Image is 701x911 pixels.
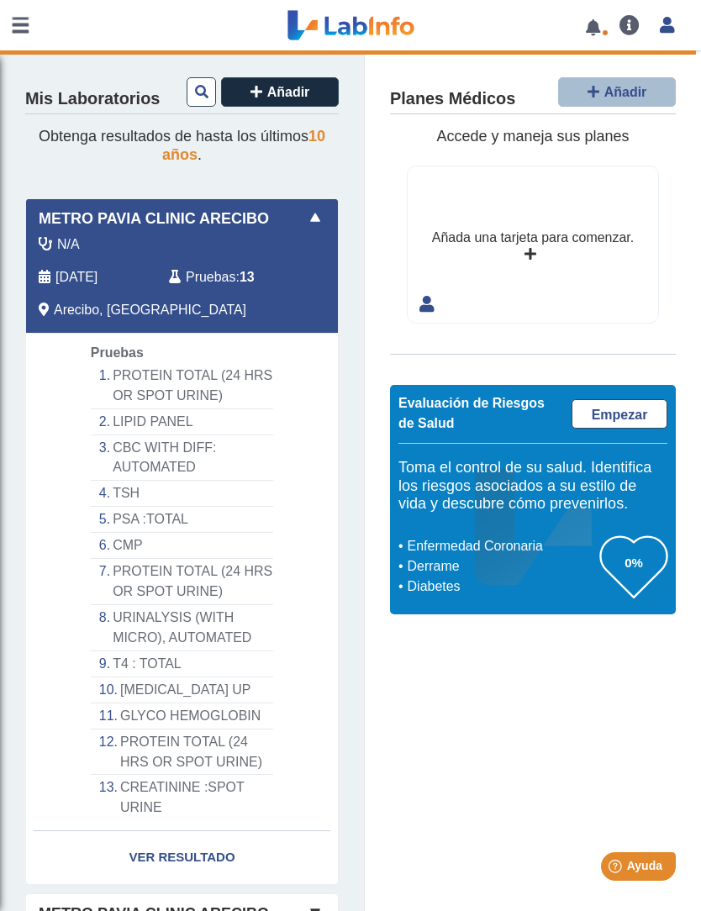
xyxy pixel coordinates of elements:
[91,409,273,435] li: LIPID PANEL
[91,729,273,776] li: PROTEIN TOTAL (24 HRS OR SPOT URINE)
[91,651,273,677] li: T4 : TOTAL
[39,208,269,230] span: Metro Pavia Clinic Arecibo
[398,396,545,430] span: Evaluación de Riesgos de Salud
[558,77,676,107] button: Añadir
[91,533,273,559] li: CMP
[390,89,515,109] h4: Planes Médicos
[572,399,667,429] a: Empezar
[91,507,273,533] li: PSA :TOTAL
[91,677,273,703] li: [MEDICAL_DATA] UP
[156,267,287,287] div: :
[398,459,667,513] h5: Toma el control de su salud. Identifica los riesgos asociados a su estilo de vida y descubre cómo...
[91,703,273,729] li: GLYCO HEMOGLOBIN
[436,128,629,145] span: Accede y maneja sus planes
[267,85,310,99] span: Añadir
[91,775,273,820] li: CREATININE :SPOT URINE
[57,234,80,255] span: N/A
[91,605,273,651] li: URINALYSIS (WITH MICRO), AUTOMATED
[91,559,273,605] li: PROTEIN TOTAL (24 HRS OR SPOT URINE)
[186,267,235,287] span: Pruebas
[432,228,634,248] div: Añada una tarjeta para comenzar.
[91,481,273,507] li: TSH
[551,845,683,893] iframe: Help widget launcher
[240,270,255,284] b: 13
[91,345,144,360] span: Pruebas
[91,363,273,409] li: PROTEIN TOTAL (24 HRS OR SPOT URINE)
[55,267,98,287] span: 2025-08-25
[403,536,600,556] li: Enfermedad Coronaria
[39,128,325,163] span: Obtenga resultados de hasta los últimos .
[600,552,667,573] h3: 0%
[403,577,600,597] li: Diabetes
[403,556,600,577] li: Derrame
[221,77,339,107] button: Añadir
[162,128,325,163] span: 10 años
[604,85,647,99] span: Añadir
[592,408,648,422] span: Empezar
[26,831,338,884] a: Ver Resultado
[54,300,246,320] span: Arecibo, PR
[91,435,273,482] li: CBC WITH DIFF: AUTOMATED
[25,89,160,109] h4: Mis Laboratorios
